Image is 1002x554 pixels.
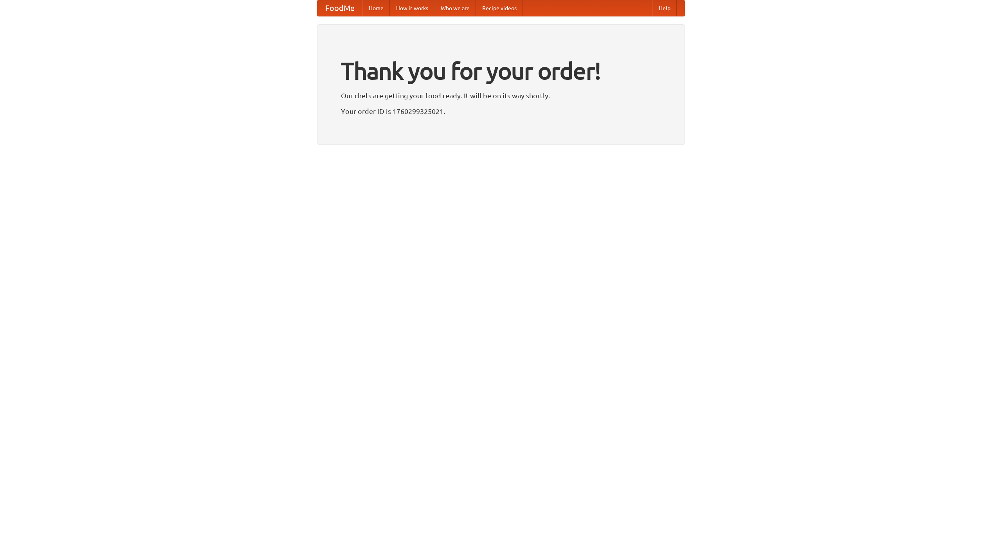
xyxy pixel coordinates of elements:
a: Recipe videos [476,0,523,16]
a: Who we are [434,0,476,16]
p: Your order ID is 1760299325021. [341,105,661,117]
a: FoodMe [317,0,362,16]
a: How it works [390,0,434,16]
p: Our chefs are getting your food ready. It will be on its way shortly. [341,90,661,101]
a: Home [362,0,390,16]
a: Help [652,0,677,16]
h1: Thank you for your order! [341,52,661,90]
